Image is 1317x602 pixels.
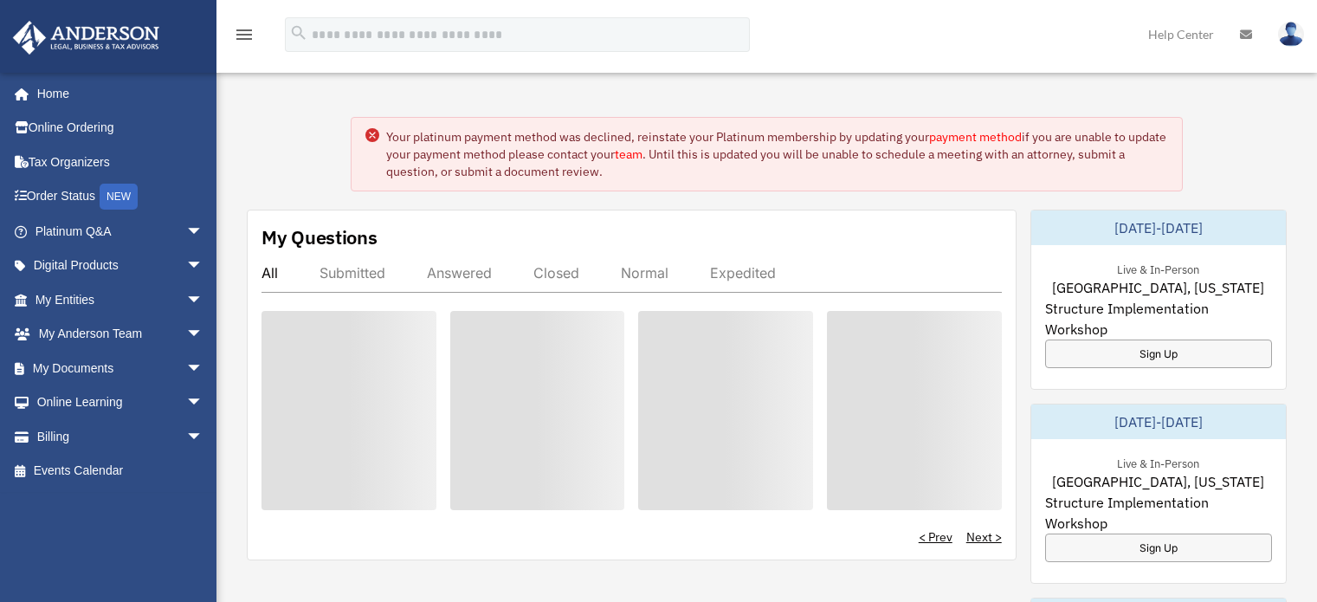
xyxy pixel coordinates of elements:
[615,146,642,162] a: team
[1103,259,1213,277] div: Live & In-Person
[427,264,492,282] div: Answered
[12,317,229,352] a: My Anderson Teamarrow_drop_down
[1045,492,1272,534] span: Structure Implementation Workshop
[12,454,229,489] a: Events Calendar
[12,385,229,420] a: Online Learningarrow_drop_down
[1052,471,1264,492] span: [GEOGRAPHIC_DATA], [US_STATE]
[289,23,308,42] i: search
[8,21,165,55] img: Anderson Advisors Platinum Portal
[12,76,221,111] a: Home
[966,528,1002,546] a: Next >
[261,224,378,250] div: My Questions
[1052,277,1264,298] span: [GEOGRAPHIC_DATA], [US_STATE]
[1045,298,1272,340] span: Structure Implementation Workshop
[1045,340,1272,368] a: Sign Up
[186,351,221,386] span: arrow_drop_down
[234,30,255,45] a: menu
[186,419,221,455] span: arrow_drop_down
[261,264,278,282] div: All
[1031,405,1286,439] div: [DATE]-[DATE]
[1278,22,1304,47] img: User Pic
[234,24,255,45] i: menu
[186,249,221,284] span: arrow_drop_down
[100,184,138,210] div: NEW
[12,249,229,283] a: Digital Productsarrow_drop_down
[919,528,952,546] a: < Prev
[186,214,221,249] span: arrow_drop_down
[1103,453,1213,471] div: Live & In-Person
[386,128,1168,180] div: Your platinum payment method was declined, reinstate your Platinum membership by updating your if...
[12,145,229,179] a: Tax Organizers
[929,129,1022,145] a: payment method
[621,264,668,282] div: Normal
[533,264,579,282] div: Closed
[12,179,229,215] a: Order StatusNEW
[12,111,229,146] a: Online Ordering
[1031,210,1286,245] div: [DATE]-[DATE]
[12,214,229,249] a: Platinum Q&Aarrow_drop_down
[1045,534,1272,562] a: Sign Up
[186,385,221,421] span: arrow_drop_down
[710,264,776,282] div: Expedited
[12,419,229,454] a: Billingarrow_drop_down
[12,351,229,385] a: My Documentsarrow_drop_down
[12,282,229,317] a: My Entitiesarrow_drop_down
[186,317,221,353] span: arrow_drop_down
[320,264,385,282] div: Submitted
[186,282,221,318] span: arrow_drop_down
